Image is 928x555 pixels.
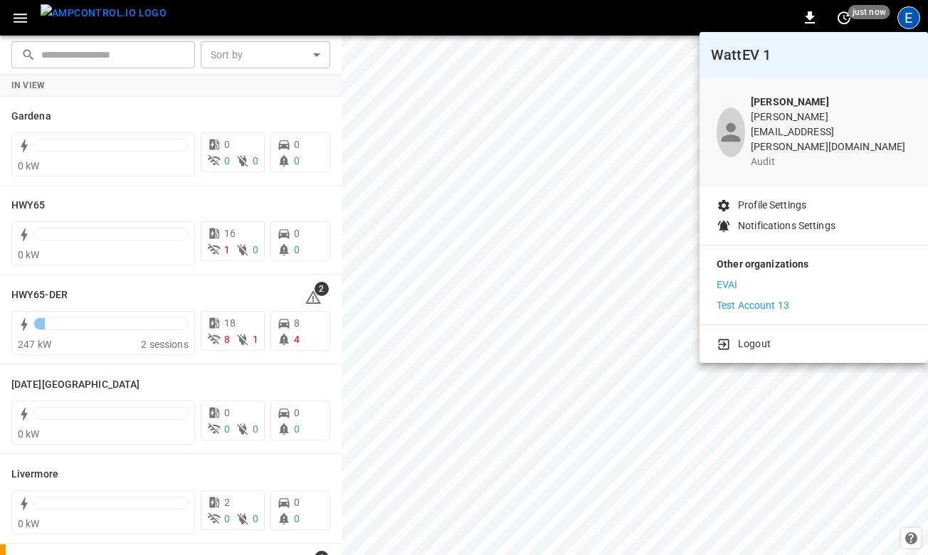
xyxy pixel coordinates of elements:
[738,198,806,213] p: Profile Settings
[717,257,911,277] p: Other organizations
[711,43,917,66] h6: WattEV 1
[717,298,789,313] p: Test Account 13
[717,107,745,157] div: profile-icon
[751,154,911,169] p: audit
[751,110,911,154] p: [PERSON_NAME][EMAIL_ADDRESS][PERSON_NAME][DOMAIN_NAME]
[717,277,738,292] p: EVAI
[738,337,771,351] p: Logout
[738,218,835,233] p: Notifications Settings
[751,96,829,107] b: [PERSON_NAME]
